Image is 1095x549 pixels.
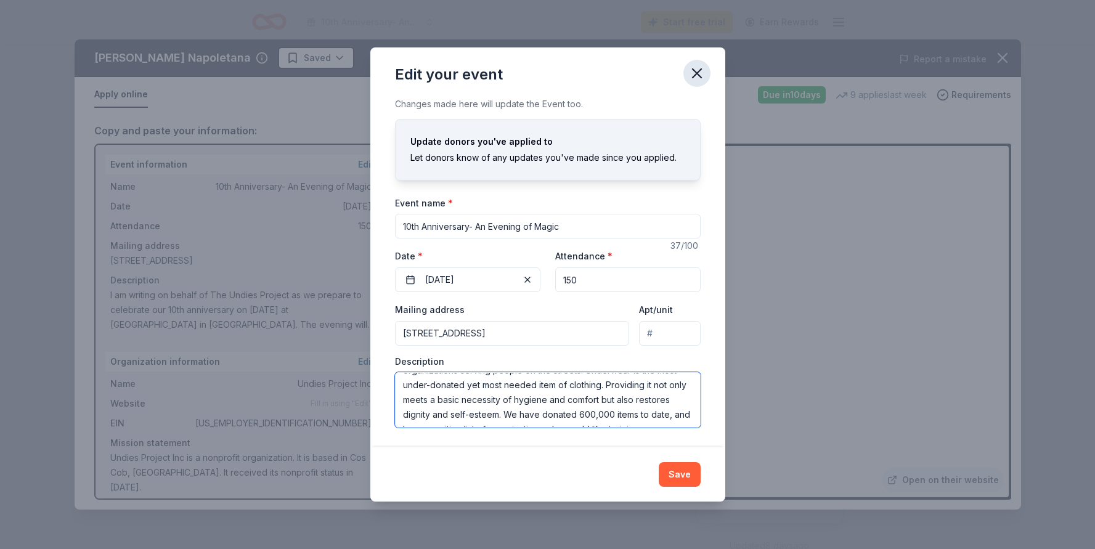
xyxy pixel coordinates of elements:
input: # [639,321,700,346]
div: Let donors know of any updates you've made since you applied. [410,150,685,165]
label: Event name [395,197,453,209]
label: Date [395,250,540,262]
div: Changes made here will update the Event too. [395,97,701,112]
input: 20 [555,267,701,292]
label: Description [395,356,444,368]
label: Mailing address [395,304,465,316]
label: Apt/unit [639,304,673,316]
div: Edit your event [395,65,503,84]
label: Attendance [555,250,613,262]
div: Update donors you've applied to [410,134,685,149]
input: Enter a US address [395,321,630,346]
textarea: I am writing on behalf of The Undies Project as we prepare to celebrate our 10th anniversary on [... [395,372,701,428]
button: [DATE] [395,267,540,292]
input: Spring Fundraiser [395,214,701,238]
div: 37 /100 [670,238,701,253]
button: Save [659,462,701,487]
